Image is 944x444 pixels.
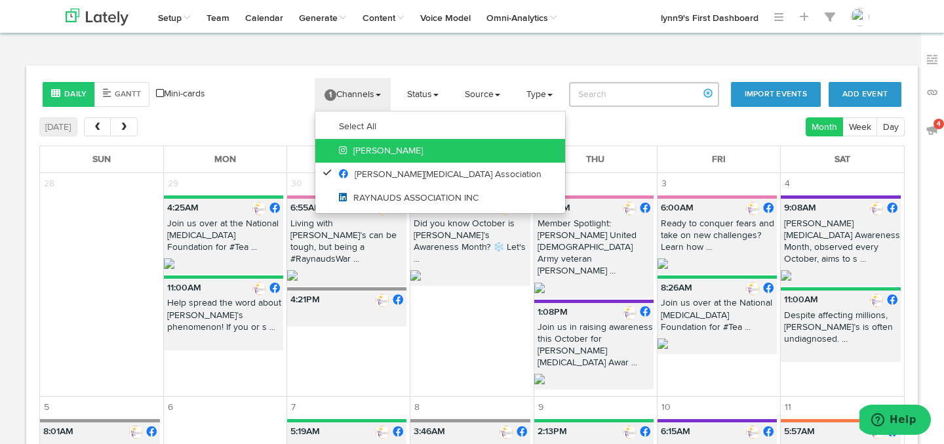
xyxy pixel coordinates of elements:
[410,218,530,271] p: Did you know October is [PERSON_NAME]’s Awareness Month? ❄️ Let's ...
[94,82,149,107] button: Gantt
[84,117,111,136] button: prev
[784,203,816,212] b: 9:08AM
[414,427,445,436] b: 3:46AM
[287,218,406,271] p: Living with [PERSON_NAME]’s can be tough, but being a #RaynaudsWar ...
[43,82,149,107] div: Style
[569,82,719,107] input: Search
[658,397,675,418] span: 10
[534,321,654,374] p: Join us in raising awareness this October for [PERSON_NAME][MEDICAL_DATA] Awar ...
[658,338,668,349] img: Im96O7aSI2HqWPVhw7tk
[110,117,137,136] button: next
[376,294,389,307] img: picture
[829,82,901,107] button: Add Event
[164,218,283,259] p: Join us over at the National [MEDICAL_DATA] Foundation for #Tea ...
[623,426,636,439] img: picture
[661,283,692,293] b: 8:26AM
[538,203,570,212] b: 6:00AM
[40,397,53,418] span: 5
[658,218,777,259] p: Ready to conquer fears and take on new challenges? Learn how ...
[39,117,77,136] button: [DATE]
[926,86,939,99] img: links_off.svg
[784,295,818,304] b: 11:00AM
[164,297,283,338] p: Help spread the word about [PERSON_NAME]’s phenomenon! If you or s ...
[376,426,389,439] img: picture
[43,82,95,107] button: Daily
[623,306,636,319] img: picture
[164,397,177,418] span: 6
[870,294,883,307] img: picture
[500,426,513,439] img: picture
[287,397,300,418] span: 7
[623,202,636,215] img: picture
[534,283,545,293] img: 5oqNqWnRRoCIaaVDUf2C
[410,270,421,281] img: 9JpE7FWMRLiR9ybOmav7
[784,427,815,436] b: 5:57AM
[315,115,565,138] a: Select All
[538,308,568,317] b: 1:08PM
[315,78,391,111] a: 1Channels
[287,173,306,194] span: 30
[926,53,939,66] img: keywords_off.svg
[66,9,128,26] img: logo_lately_bg_light.svg
[324,89,336,101] span: 1
[339,193,479,203] span: RAYNAUDS ASSOCIATION INC
[129,426,142,439] img: picture
[167,203,199,212] b: 4:25AM
[339,170,541,179] span: [PERSON_NAME][MEDICAL_DATA] Association
[746,202,759,215] img: picture
[156,87,205,100] a: Mini-cards
[287,270,298,281] img: IXFhEcTiQzWeNdBRt68q
[455,78,510,111] a: Source
[781,218,901,271] p: [PERSON_NAME][MEDICAL_DATA] Awareness Month, observed every October, aims to s ...
[43,427,73,436] b: 8:01AM
[40,173,58,194] span: 28
[934,119,944,129] span: 4
[876,117,905,136] button: Day
[214,155,236,164] span: Mon
[731,82,821,107] button: Import Events
[859,405,931,437] iframe: Opens a widget where you can find more information
[781,397,795,418] span: 11
[658,173,671,194] span: 3
[290,203,322,212] b: 6:55AM
[661,203,694,212] b: 6:00AM
[410,397,423,418] span: 8
[252,202,265,215] img: picture
[397,78,448,111] a: Status
[746,282,759,295] img: picture
[712,155,726,164] span: Fri
[746,426,759,439] img: picture
[534,374,545,384] img: 9JpE7FWMRLiR9ybOmav7
[534,218,654,283] p: Member Spotlight: [PERSON_NAME] United [DEMOGRAPHIC_DATA] Army veteran [PERSON_NAME] ...
[661,427,690,436] b: 6:15AM
[658,297,777,338] p: Join us over at the National [MEDICAL_DATA] Foundation for #Tea ...
[842,117,877,136] button: Week
[252,282,265,295] img: picture
[517,78,562,111] a: Type
[538,427,567,436] b: 2:13PM
[339,146,423,155] span: [PERSON_NAME]
[835,155,850,164] span: Sat
[164,258,174,269] img: Im96O7aSI2HqWPVhw7tk
[658,258,668,269] img: fJubgehIRIaswRGCviXv
[851,8,869,26] img: OhcUycdS6u5e6MDkMfFl
[290,295,320,304] b: 4:21PM
[167,283,201,293] b: 11:00AM
[586,155,604,164] span: Thu
[290,427,320,436] b: 5:19AM
[781,270,791,281] img: 9JpE7FWMRLiR9ybOmav7
[164,173,182,194] span: 29
[781,310,901,351] p: Despite affecting millions, [PERSON_NAME]’s is often undiagnosed. ...
[92,155,111,164] span: Sun
[926,123,939,136] img: announcements_off.svg
[781,173,794,194] span: 4
[534,397,547,418] span: 9
[870,202,883,215] img: picture
[806,117,844,136] button: Month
